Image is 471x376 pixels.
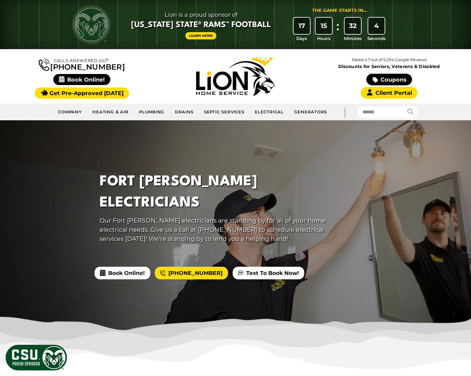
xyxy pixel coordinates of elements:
[368,18,385,34] div: 4
[134,106,170,118] a: Plumbing
[39,57,125,71] a: [PHONE_NUMBER]
[185,32,216,39] a: Learn More
[53,74,110,85] span: Book Online!
[289,106,332,118] a: Generators
[95,267,150,279] span: Book Online!
[100,171,329,214] h1: Fort [PERSON_NAME] Electricians
[317,35,330,42] span: Hours
[53,106,87,118] a: Company
[316,18,332,34] div: 15
[5,344,68,371] img: CSU Sponsor Badge
[131,10,271,20] span: Lion is a proud sponsor of
[233,267,304,279] a: Text To Book Now!
[131,20,271,31] span: [US_STATE] State® Rams™ Football
[296,35,307,42] span: Days
[294,18,310,34] div: 17
[332,104,358,120] div: |
[312,56,466,63] p: Rated 4.7 out of 5,294 Google Reviews
[366,74,412,85] a: Coupons
[345,18,361,34] div: 32
[100,216,329,243] p: Our Fort [PERSON_NAME] electricians are standing by for all of your home electrical needs. Give u...
[199,106,250,118] a: Septic Services
[35,88,129,99] a: Get Pre-Approved [DATE]
[367,35,386,42] span: Seconds
[250,106,289,118] a: Electrical
[73,6,110,43] img: CSU Rams logo
[344,35,362,42] span: Minutes
[361,87,417,99] a: Client Portal
[196,57,275,96] img: Lion Home Service
[314,64,465,69] span: Discounts for Seniors, Veterans & Disabled
[87,106,134,118] a: Heating & Air
[335,18,341,42] div: :
[170,106,199,118] a: Drains
[312,7,367,14] div: The Game Starts in...
[155,267,228,279] a: [PHONE_NUMBER]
